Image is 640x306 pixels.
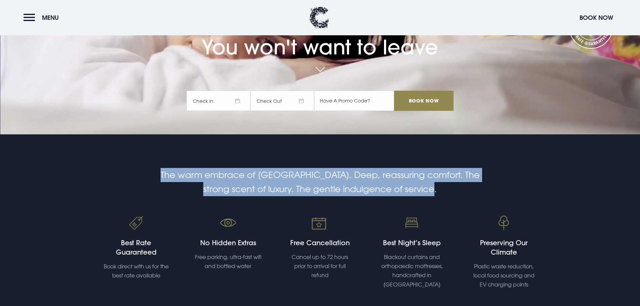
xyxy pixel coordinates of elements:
[250,91,314,111] span: Check Out
[492,211,516,235] img: Event venue Bangor, Northern Ireland
[124,211,148,235] img: Best rate guaranteed
[186,6,453,59] h1: You won't want to leave
[470,238,538,257] h4: Preserving Our Climate
[186,91,250,111] span: Check In
[194,253,262,271] p: Free parking, ultra-fast wifi and bottled water
[378,253,446,289] p: Blackout curtains and orthopaedic mattresses, handcrafted in [GEOGRAPHIC_DATA]
[309,7,329,29] img: Clandeboye Lodge
[308,211,332,235] img: Tailored bespoke events venue
[378,238,446,248] h4: Best Night’s Sleep
[102,262,170,280] p: Book direct with us for the best rate available
[161,170,480,194] span: The warm embrace of [GEOGRAPHIC_DATA]. Deep, reassuring comfort. The strong scent of luxury. The ...
[102,238,170,257] h4: Best Rate Guaranteed
[286,238,354,248] h4: Free Cancellation
[216,211,240,235] img: No hidden fees
[314,91,394,111] input: Have A Promo Code?
[42,14,59,21] span: Menu
[576,10,616,25] button: Book Now
[194,238,262,248] h4: No Hidden Extras
[400,211,424,235] img: Orthopaedic mattresses sleep
[470,262,538,290] p: Plastic waste reduction, local food sourcing and EV charging points
[394,91,453,111] input: Book Now
[286,253,354,280] p: Cancel up to 72 hours prior to arrival for full refund
[24,10,62,25] button: Menu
